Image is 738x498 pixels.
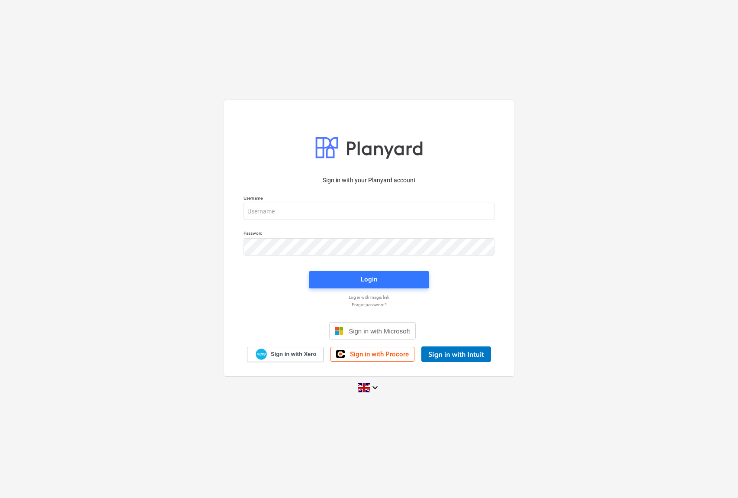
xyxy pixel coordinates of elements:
[361,274,377,285] div: Login
[330,347,414,362] a: Sign in with Procore
[256,349,267,360] img: Xero logo
[244,176,494,185] p: Sign in with your Planyard account
[350,350,409,358] span: Sign in with Procore
[244,203,494,220] input: Username
[370,382,380,393] i: keyboard_arrow_down
[244,230,494,238] p: Password
[349,327,410,335] span: Sign in with Microsoft
[239,294,499,300] a: Log in with magic link
[244,195,494,203] p: Username
[309,271,429,288] button: Login
[271,350,316,358] span: Sign in with Xero
[239,302,499,307] a: Forgot password?
[335,327,343,335] img: Microsoft logo
[247,347,324,362] a: Sign in with Xero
